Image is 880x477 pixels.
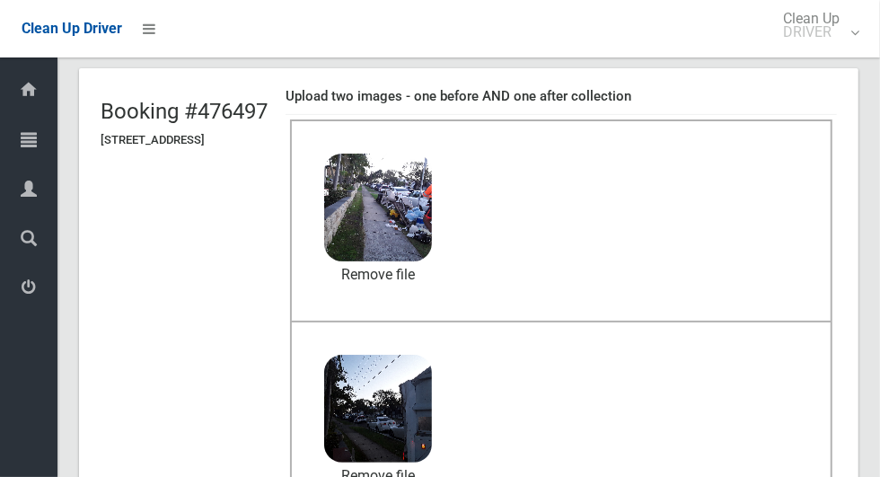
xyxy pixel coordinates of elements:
span: Clean Up Driver [22,20,122,37]
h5: [STREET_ADDRESS] [101,134,268,146]
a: Remove file [324,261,432,288]
small: DRIVER [783,25,840,39]
span: Clean Up [774,12,858,39]
h4: Upload two images - one before AND one after collection [286,89,837,104]
a: Clean Up Driver [22,15,122,42]
h2: Booking #476497 [101,100,268,123]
